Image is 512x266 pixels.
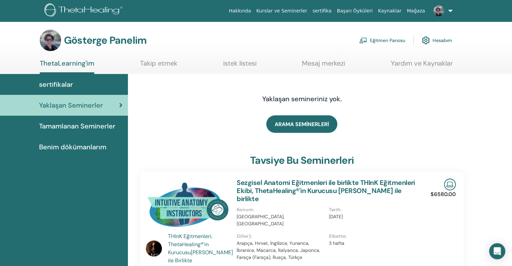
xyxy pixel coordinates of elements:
font: [GEOGRAPHIC_DATA], [GEOGRAPHIC_DATA] [237,214,284,227]
font: Arapça, Hırvat, İngilizce, Yunanca, İbranice, Macarca, İtalyanca, Japonca, Farsça (Farsça), Rusça... [237,240,320,260]
font: Gösterge Panelim [64,34,146,47]
font: sertifika [312,8,331,13]
font: Elbette [329,233,345,239]
font: ARAMA SEMİNERLERİ [275,121,329,128]
a: Mesaj merkezi [302,59,345,72]
font: [DATE] [329,214,343,220]
font: Diller) [237,233,251,239]
a: Başarı Öyküleri [334,5,375,17]
a: Hesabım [422,33,452,48]
font: Tarih [329,206,340,213]
font: tavsiye bu seminerleri [250,154,353,167]
font: Hesabım [433,38,452,44]
font: [PERSON_NAME] ile Birlikte [168,249,233,264]
div: Intercom Messenger'ı açın [489,243,505,259]
font: Takip etmek [140,59,177,68]
img: cog.svg [422,35,430,46]
font: ThetaLearning'im [40,59,94,68]
a: Hakkında [226,5,254,17]
font: : [345,233,347,239]
a: Takip etmek [140,59,177,72]
font: Kaynaklar [378,8,402,13]
font: : [253,206,254,213]
a: Mağaza [404,5,428,17]
img: Canlı Çevrimiçi Seminer [444,179,456,190]
a: ThetaLearning'im [40,59,94,74]
a: Eğitmen Panosu [359,33,405,48]
font: istek listesi [223,59,257,68]
font: $6580.00 [431,191,456,198]
font: 3 hafta [329,240,344,246]
a: Kurslar ve Seminerler [253,5,310,17]
a: Kaynaklar [375,5,404,17]
font: Tamamlanan Seminerler [39,122,115,130]
font: Mesaj merkezi [302,59,345,68]
font: Eğitmen Panosu [370,38,405,44]
font: sertifikalar [39,80,73,89]
a: Sezgisel Anatomi Eğitmenleri ile birlikte THInK Eğitmenleri Ekibi, ThetaHealing®'in Kurucusu [PER... [237,178,415,203]
img: default.jpg [40,30,61,51]
font: : [340,206,342,213]
font: : [251,233,252,239]
font: Yaklaşan Seminerler [39,101,103,110]
font: Hakkında [229,8,251,13]
font: Kurslar ve Seminerler [256,8,307,13]
font: Mağaza [407,8,425,13]
font: Başarı Öyküleri [337,8,373,13]
font: Yardım ve Kaynaklar [391,59,453,68]
font: THInK Eğitmenleri, ThetaHealing®'in Kurucusu [168,233,212,256]
a: ARAMA SEMİNERLERİ [266,115,337,133]
img: default.jpg [146,240,162,257]
font: Yaklaşan semineriniz yok. [262,94,342,103]
img: Sezgisel Anatomi Eğitmenleri [146,179,229,234]
img: chalkboard-teacher.svg [359,37,367,43]
font: Benim dökümanlarım [39,143,106,151]
img: default.jpg [433,5,444,16]
a: istek listesi [223,59,257,72]
a: Yardım ve Kaynaklar [391,59,453,72]
img: logo.png [44,3,125,18]
a: sertifika [310,5,334,17]
font: Konum [237,206,253,213]
a: THInK Eğitmenleri, ThetaHealing®'in Kurucusu[PERSON_NAME] ile Birlikte [168,232,230,265]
